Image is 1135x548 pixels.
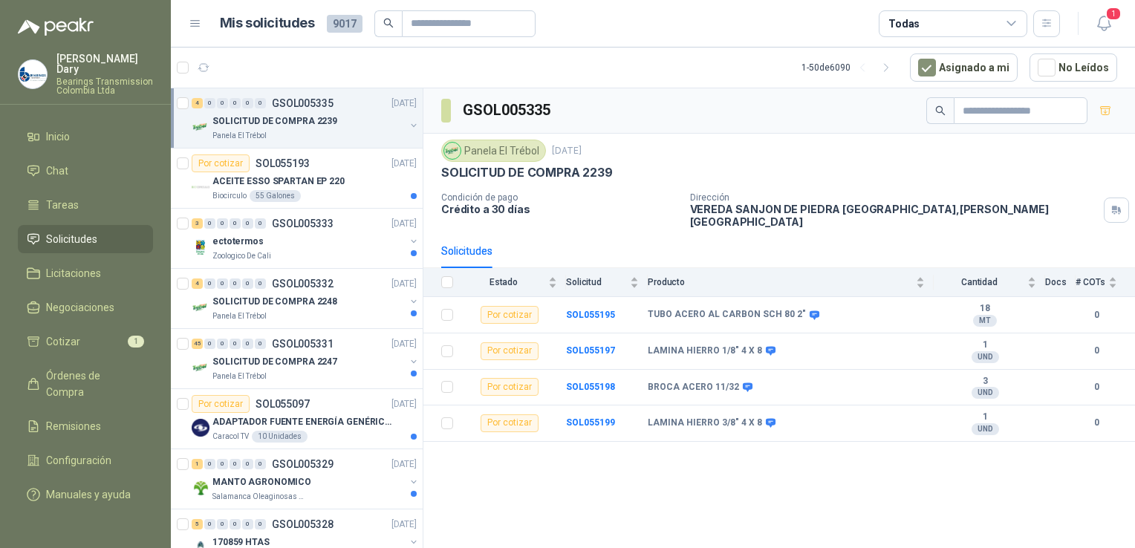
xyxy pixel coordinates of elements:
[972,351,999,363] div: UND
[462,277,545,287] span: Estado
[192,455,420,503] a: 1 0 0 0 0 0 GSOL005329[DATE] Company LogoMANTO AGRONOMICOSalamanca Oleaginosas SAS
[566,277,627,287] span: Solicitud
[217,339,228,349] div: 0
[18,225,153,253] a: Solicitudes
[212,295,337,309] p: SOLICITUD DE COMPRA 2248
[217,459,228,469] div: 0
[648,277,913,287] span: Producto
[391,397,417,411] p: [DATE]
[56,53,153,74] p: [PERSON_NAME] Dary
[230,339,241,349] div: 0
[204,98,215,108] div: 0
[128,336,144,348] span: 1
[252,431,308,443] div: 10 Unidades
[566,417,615,428] a: SOL055199
[46,368,139,400] span: Órdenes de Compra
[192,459,203,469] div: 1
[212,190,247,202] p: Biocirculo
[217,519,228,529] div: 0
[391,337,417,351] p: [DATE]
[441,192,678,203] p: Condición de pago
[192,275,420,322] a: 4 0 0 0 0 0 GSOL005332[DATE] Company LogoSOLICITUD DE COMPRA 2248Panela El Trébol
[690,192,1099,203] p: Dirección
[566,345,615,356] a: SOL055197
[1105,7,1122,21] span: 1
[462,268,566,297] th: Estado
[973,315,997,327] div: MT
[18,123,153,151] a: Inicio
[212,235,264,249] p: ectotermos
[934,376,1036,388] b: 3
[192,178,209,196] img: Company Logo
[441,165,613,180] p: SOLICITUD DE COMPRA 2239
[242,459,253,469] div: 0
[566,268,648,297] th: Solicitud
[888,16,920,32] div: Todas
[192,98,203,108] div: 4
[46,333,80,350] span: Cotizar
[212,371,267,382] p: Panela El Trébol
[19,60,47,88] img: Company Logo
[255,98,266,108] div: 0
[212,114,337,128] p: SOLICITUD DE COMPRA 2239
[230,519,241,529] div: 0
[192,395,250,413] div: Por cotizar
[230,278,241,289] div: 0
[566,310,615,320] a: SOL055195
[204,218,215,229] div: 0
[18,362,153,406] a: Órdenes de Compra
[192,359,209,376] img: Company Logo
[383,18,394,28] span: search
[566,382,615,392] b: SOL055198
[212,431,249,443] p: Caracol TV
[18,293,153,322] a: Negociaciones
[46,418,101,434] span: Remisiones
[242,278,253,289] div: 0
[46,452,111,469] span: Configuración
[204,278,215,289] div: 0
[463,99,553,122] h3: GSOL005335
[230,98,241,108] div: 0
[204,339,215,349] div: 0
[171,389,423,449] a: Por cotizarSOL055097[DATE] Company LogoADAPTADOR FUENTE ENERGÍA GENÉRICO 24V 1ACaracol TV10 Unidades
[552,144,582,158] p: [DATE]
[648,309,806,321] b: TUBO ACERO AL CARBON SCH 80 2"
[18,191,153,219] a: Tareas
[972,387,999,399] div: UND
[212,310,267,322] p: Panela El Trébol
[192,215,420,262] a: 3 0 0 0 0 0 GSOL005333[DATE] Company LogoectotermosZoologico De Cali
[220,13,315,34] h1: Mis solicitudes
[18,18,94,36] img: Logo peakr
[935,105,946,116] span: search
[192,419,209,437] img: Company Logo
[255,278,266,289] div: 0
[801,56,898,79] div: 1 - 50 de 6090
[192,118,209,136] img: Company Logo
[204,459,215,469] div: 0
[934,411,1036,423] b: 1
[212,491,306,503] p: Salamanca Oleaginosas SAS
[56,77,153,95] p: Bearings Transmission Colombia Ltda
[217,218,228,229] div: 0
[192,94,420,142] a: 4 0 0 0 0 0 GSOL005335[DATE] Company LogoSOLICITUD DE COMPRA 2239Panela El Trébol
[1076,416,1117,430] b: 0
[272,339,334,349] p: GSOL005331
[18,327,153,356] a: Cotizar1
[1045,268,1076,297] th: Docs
[1076,277,1105,287] span: # COTs
[391,217,417,231] p: [DATE]
[391,457,417,472] p: [DATE]
[1090,10,1117,37] button: 1
[192,238,209,256] img: Company Logo
[272,218,334,229] p: GSOL005333
[212,250,271,262] p: Zoologico De Cali
[192,519,203,529] div: 5
[46,197,79,213] span: Tareas
[391,157,417,171] p: [DATE]
[18,259,153,287] a: Licitaciones
[217,98,228,108] div: 0
[18,412,153,440] a: Remisiones
[255,339,266,349] div: 0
